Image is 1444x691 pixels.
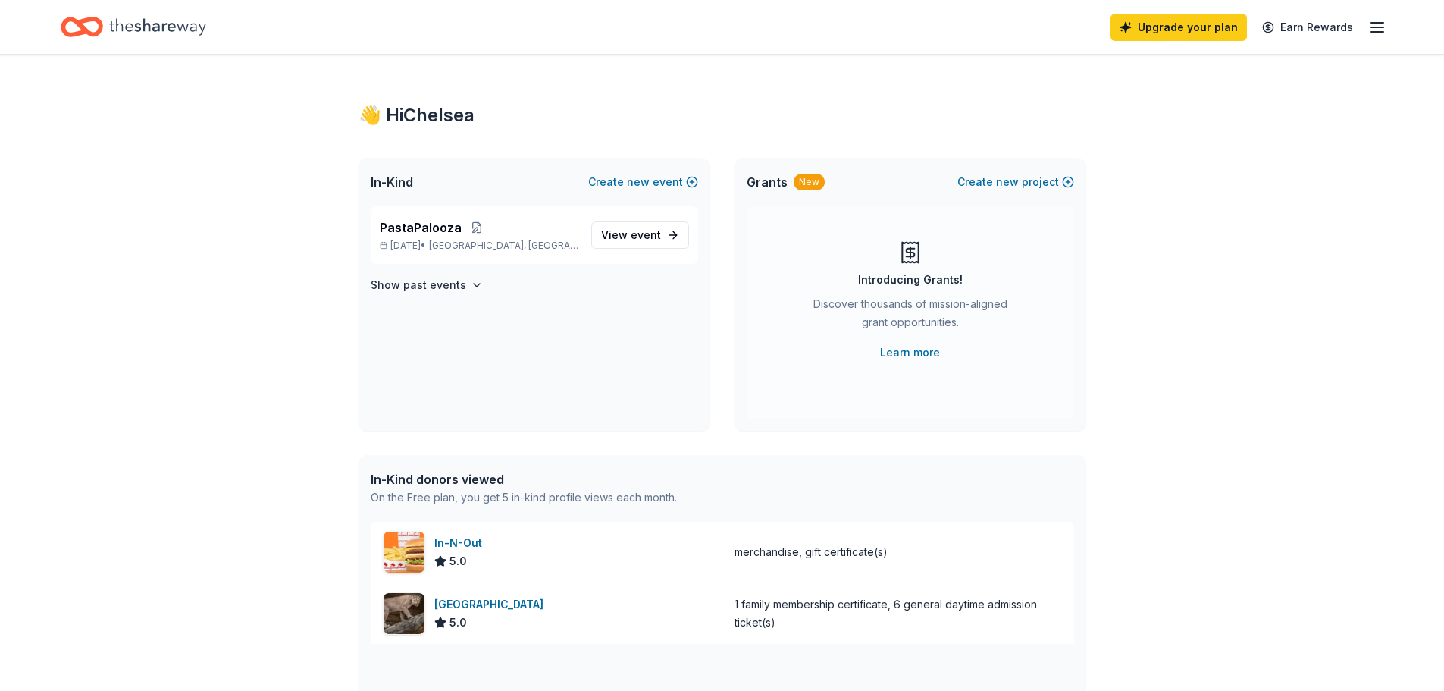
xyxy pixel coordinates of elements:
div: New [794,174,825,190]
a: Home [61,9,206,45]
div: 👋 Hi Chelsea [359,103,1086,127]
div: 1 family membership certificate, 6 general daytime admission ticket(s) [735,595,1062,632]
span: event [631,228,661,241]
span: 5.0 [449,552,467,570]
span: 5.0 [449,614,467,632]
span: new [996,173,1019,191]
span: In-Kind [371,173,413,191]
div: In-Kind donors viewed [371,470,677,488]
a: Earn Rewards [1253,14,1362,41]
a: Learn more [880,344,940,362]
span: View [601,226,661,244]
h4: Show past events [371,276,466,294]
span: [GEOGRAPHIC_DATA], [GEOGRAPHIC_DATA] [429,240,578,252]
div: Discover thousands of mission-aligned grant opportunities. [807,295,1013,338]
img: Image for Houston Zoo [384,593,424,634]
button: Createnewproject [957,173,1074,191]
div: In-N-Out [434,534,488,552]
div: merchandise, gift certificate(s) [735,543,888,561]
div: On the Free plan, you get 5 in-kind profile views each month. [371,488,677,507]
span: PastaPalooza [380,218,462,237]
div: Introducing Grants! [858,271,963,289]
button: Show past events [371,276,483,294]
span: Grants [747,173,788,191]
img: Image for In-N-Out [384,532,424,573]
button: Createnewevent [588,173,698,191]
div: [GEOGRAPHIC_DATA] [434,595,550,614]
p: [DATE] • [380,240,579,252]
span: new [627,173,650,191]
a: Upgrade your plan [1110,14,1247,41]
a: View event [591,221,689,249]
